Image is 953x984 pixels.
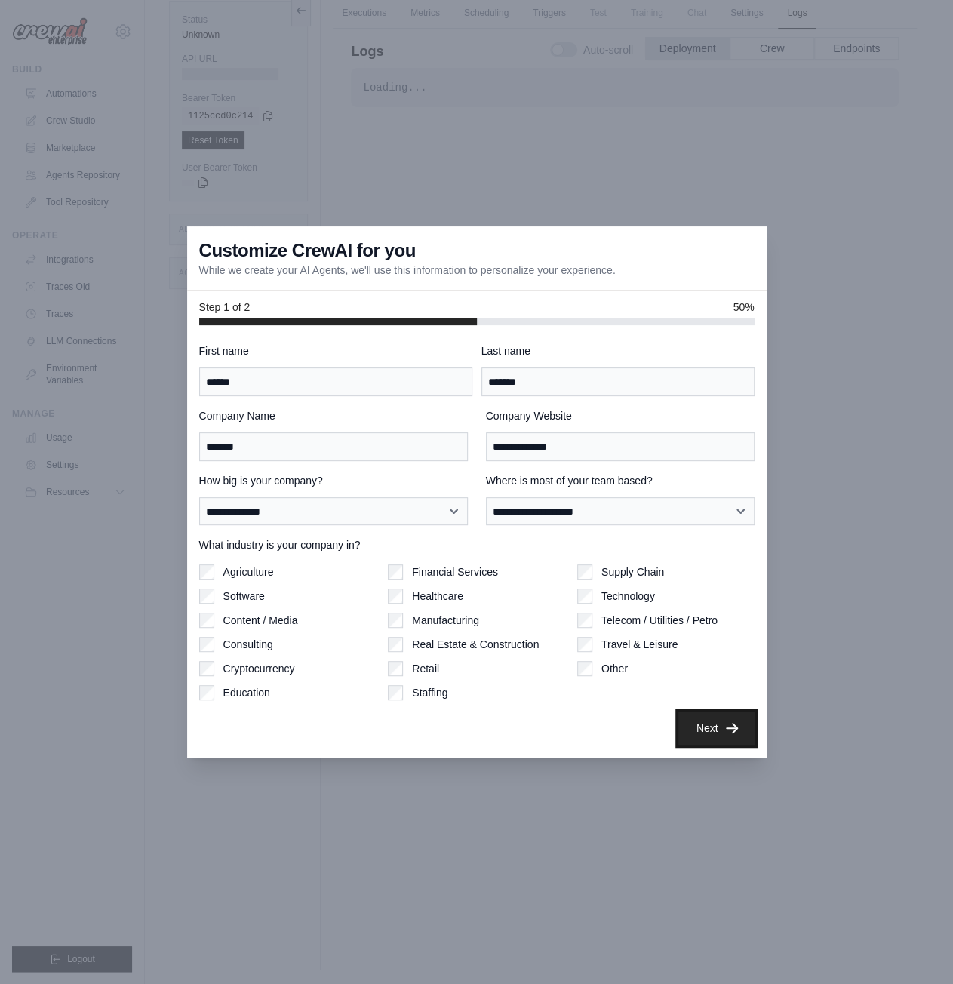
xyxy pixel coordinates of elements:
[601,661,628,676] label: Other
[412,685,447,700] label: Staffing
[678,712,755,745] button: Next
[412,589,463,604] label: Healthcare
[223,589,265,604] label: Software
[223,564,274,580] label: Agriculture
[199,343,472,358] label: First name
[412,564,498,580] label: Financial Services
[199,537,755,552] label: What industry is your company in?
[412,637,539,652] label: Real Estate & Construction
[223,637,273,652] label: Consulting
[199,238,416,263] h3: Customize CrewAI for you
[223,661,295,676] label: Cryptocurrency
[601,637,678,652] label: Travel & Leisure
[223,613,298,628] label: Content / Media
[199,473,468,488] label: How big is your company?
[601,613,718,628] label: Telecom / Utilities / Petro
[601,589,655,604] label: Technology
[733,300,754,315] span: 50%
[481,343,755,358] label: Last name
[199,300,251,315] span: Step 1 of 2
[878,912,953,984] iframe: Chat Widget
[486,408,755,423] label: Company Website
[412,613,479,628] label: Manufacturing
[199,263,616,278] p: While we create your AI Agents, we'll use this information to personalize your experience.
[412,661,439,676] label: Retail
[223,685,270,700] label: Education
[199,408,468,423] label: Company Name
[601,564,664,580] label: Supply Chain
[486,473,755,488] label: Where is most of your team based?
